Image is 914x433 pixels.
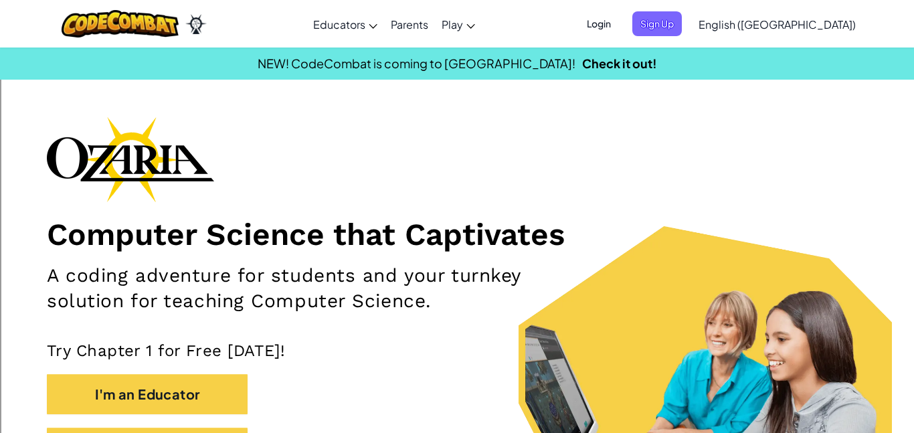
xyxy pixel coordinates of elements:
span: English ([GEOGRAPHIC_DATA]) [699,17,856,31]
a: Educators [306,6,384,42]
h2: A coding adventure for students and your turnkey solution for teaching Computer Science. [47,263,596,314]
a: Play [435,6,482,42]
button: I'm an Educator [47,374,248,414]
button: Sign Up [632,11,682,36]
p: Try Chapter 1 for Free [DATE]! [47,341,867,361]
a: Check it out! [582,56,657,71]
span: Play [442,17,463,31]
a: Parents [384,6,435,42]
img: Ozaria [185,14,207,34]
a: English ([GEOGRAPHIC_DATA]) [692,6,862,42]
h1: Computer Science that Captivates [47,215,867,253]
img: Ozaria branding logo [47,116,214,202]
span: Educators [313,17,365,31]
button: Login [579,11,619,36]
img: CodeCombat logo [62,10,179,37]
span: NEW! CodeCombat is coming to [GEOGRAPHIC_DATA]! [258,56,575,71]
